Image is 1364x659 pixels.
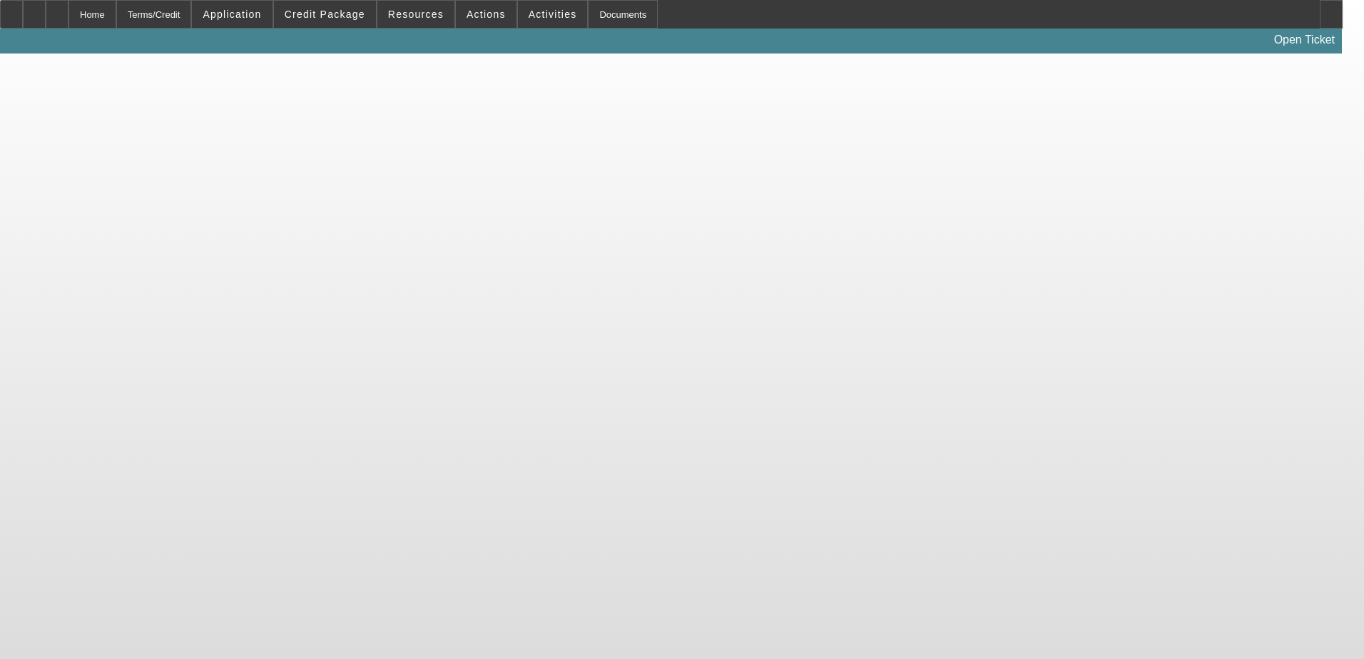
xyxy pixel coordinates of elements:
span: Credit Package [285,9,365,20]
span: Activities [529,9,577,20]
button: Resources [377,1,454,28]
span: Actions [467,9,506,20]
button: Application [192,1,272,28]
span: Resources [388,9,444,20]
button: Activities [518,1,588,28]
button: Credit Package [274,1,376,28]
button: Actions [456,1,516,28]
span: Application [203,9,261,20]
a: Open Ticket [1268,28,1340,52]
